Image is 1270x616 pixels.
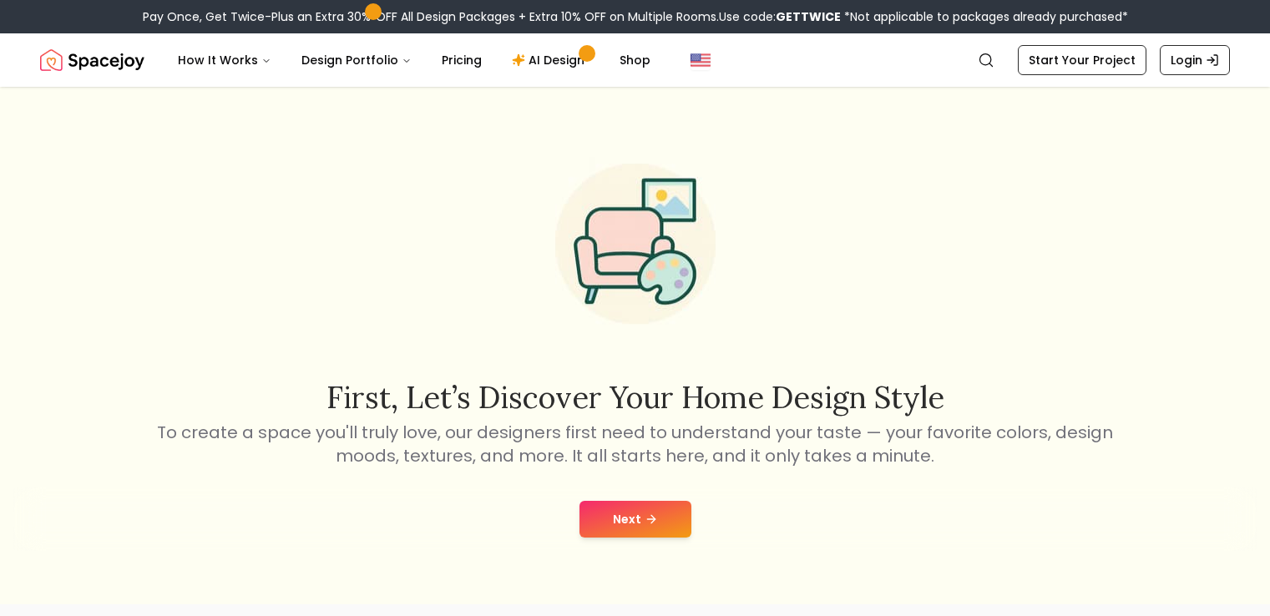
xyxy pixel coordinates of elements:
[154,421,1116,467] p: To create a space you'll truly love, our designers first need to understand your taste — your fav...
[154,381,1116,414] h2: First, let’s discover your home design style
[579,501,691,538] button: Next
[1160,45,1230,75] a: Login
[40,43,144,77] a: Spacejoy
[776,8,841,25] b: GETTWICE
[428,43,495,77] a: Pricing
[1018,45,1146,75] a: Start Your Project
[529,137,742,351] img: Start Style Quiz Illustration
[143,8,1128,25] div: Pay Once, Get Twice-Plus an Extra 30% OFF All Design Packages + Extra 10% OFF on Multiple Rooms.
[164,43,664,77] nav: Main
[841,8,1128,25] span: *Not applicable to packages already purchased*
[164,43,285,77] button: How It Works
[719,8,841,25] span: Use code:
[691,50,711,70] img: United States
[606,43,664,77] a: Shop
[288,43,425,77] button: Design Portfolio
[40,33,1230,87] nav: Global
[498,43,603,77] a: AI Design
[40,43,144,77] img: Spacejoy Logo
